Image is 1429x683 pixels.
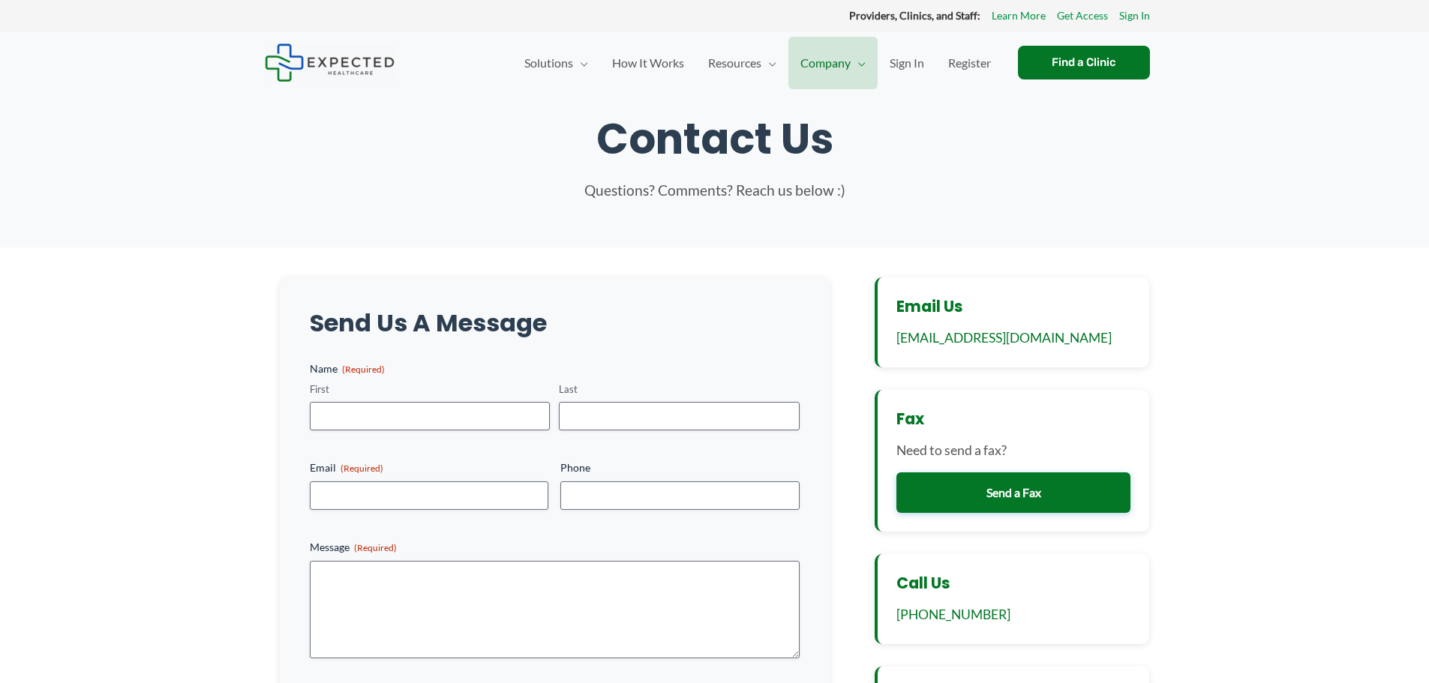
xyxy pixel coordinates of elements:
span: Sign In [890,37,924,89]
a: Sign In [878,37,936,89]
span: Menu Toggle [761,37,776,89]
a: Find a Clinic [1018,46,1150,79]
a: Get Access [1057,6,1108,25]
span: Menu Toggle [573,37,588,89]
a: [EMAIL_ADDRESS][DOMAIN_NAME] [896,330,1112,346]
a: ResourcesMenu Toggle [696,37,788,89]
strong: Providers, Clinics, and Staff: [849,9,980,22]
span: Register [948,37,991,89]
span: (Required) [341,463,383,474]
a: How It Works [600,37,696,89]
span: Company [800,37,851,89]
a: CompanyMenu Toggle [788,37,878,89]
nav: Primary Site Navigation [512,37,1003,89]
span: Solutions [524,37,573,89]
p: Need to send a fax? [896,440,1131,461]
a: [PHONE_NUMBER] [896,607,1010,622]
label: Phone [560,460,800,475]
h3: Fax [896,409,1131,429]
h2: Send Us A Message [310,307,800,339]
p: Questions? Comments? Reach us below :) [490,179,940,202]
a: SolutionsMenu Toggle [512,37,600,89]
label: Message [310,540,800,555]
span: (Required) [354,542,397,553]
span: (Required) [342,364,385,375]
label: Last [559,382,800,397]
a: Learn More [992,6,1046,25]
h3: Call Us [896,573,1131,593]
img: Expected Healthcare Logo - side, dark font, small [265,43,395,82]
a: Register [936,37,1003,89]
span: How It Works [612,37,684,89]
label: First [310,382,551,397]
h3: Email Us [896,296,1131,316]
span: Resources [708,37,761,89]
a: Send a Fax [896,472,1131,513]
label: Email [310,460,549,475]
a: Sign In [1119,6,1150,25]
legend: Name [310,361,385,376]
span: Menu Toggle [851,37,866,89]
h1: Contact Us [280,114,1150,164]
